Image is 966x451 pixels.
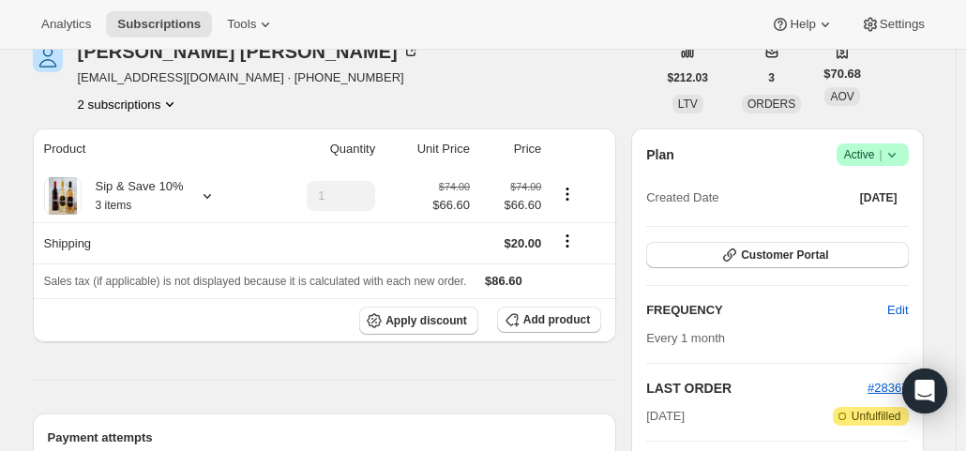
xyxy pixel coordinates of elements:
[844,145,901,164] span: Active
[497,307,601,333] button: Add product
[33,128,264,170] th: Product
[30,11,102,38] button: Analytics
[646,301,887,320] h2: FREQUENCY
[850,11,936,38] button: Settings
[439,181,470,192] small: $74.00
[523,312,590,327] span: Add product
[849,185,909,211] button: [DATE]
[790,17,815,32] span: Help
[505,236,542,250] span: $20.00
[385,313,467,328] span: Apply discount
[646,242,908,268] button: Customer Portal
[880,17,925,32] span: Settings
[830,90,853,103] span: AOV
[768,70,775,85] span: 3
[510,181,541,192] small: $74.00
[757,65,786,91] button: 3
[264,128,381,170] th: Quantity
[747,98,795,111] span: ORDERS
[646,188,718,207] span: Created Date
[876,295,919,325] button: Edit
[44,275,467,288] span: Sales tax (if applicable) is not displayed because it is calculated with each new order.
[117,17,201,32] span: Subscriptions
[887,301,908,320] span: Edit
[868,379,908,398] button: #28367
[741,248,828,263] span: Customer Portal
[668,70,708,85] span: $212.03
[106,11,212,38] button: Subscriptions
[646,379,868,398] h2: LAST ORDER
[678,98,698,111] span: LTV
[78,95,180,113] button: Product actions
[96,199,132,212] small: 3 items
[657,65,719,91] button: $212.03
[868,381,908,395] a: #28367
[860,190,898,205] span: [DATE]
[78,42,420,61] div: [PERSON_NAME] [PERSON_NAME]
[78,68,420,87] span: [EMAIL_ADDRESS][DOMAIN_NAME] · [PHONE_NUMBER]
[432,196,470,215] span: $66.60
[475,128,547,170] th: Price
[216,11,286,38] button: Tools
[879,147,882,162] span: |
[646,331,725,345] span: Every 1 month
[646,145,674,164] h2: Plan
[41,17,91,32] span: Analytics
[33,42,63,72] span: Susann McPherson
[33,222,264,263] th: Shipping
[227,17,256,32] span: Tools
[902,368,947,413] div: Open Intercom Messenger
[646,407,685,426] span: [DATE]
[552,184,582,204] button: Product actions
[485,274,522,288] span: $86.60
[359,307,478,335] button: Apply discount
[48,428,602,447] h2: Payment attempts
[82,177,184,215] div: Sip & Save 10%
[381,128,475,170] th: Unit Price
[481,196,541,215] span: $66.60
[852,409,901,424] span: Unfulfilled
[760,11,845,38] button: Help
[552,231,582,251] button: Shipping actions
[823,65,861,83] span: $70.68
